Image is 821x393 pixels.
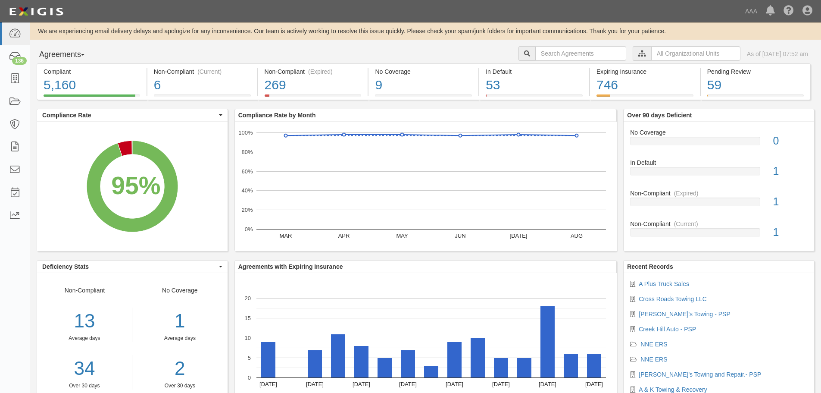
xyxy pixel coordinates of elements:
text: 15 [244,315,250,321]
div: Pending Review [707,67,804,76]
text: 20% [241,207,253,213]
div: Non-Compliant [624,189,814,198]
input: Search Agreements [535,46,626,61]
div: 746 [596,76,693,94]
div: We are experiencing email delivery delays and apologize for any inconvenience. Our team is active... [30,27,821,35]
b: Compliance Rate by Month [238,112,316,119]
button: Compliance Rate [37,109,228,121]
img: logo-5460c22ac91f19d4615b14bd174203de0afe785f0fc80cf4dbbc73dc1793850b.png [6,4,66,19]
a: In Default53 [479,94,589,101]
text: [DATE] [353,381,370,387]
a: NNE ERS [640,341,667,348]
a: NNE ERS [640,356,667,363]
a: Non-Compliant(Current)1 [630,220,808,244]
div: Non-Compliant (Current) [154,67,251,76]
div: Expiring Insurance [596,67,693,76]
div: 269 [265,76,362,94]
div: (Expired) [674,189,699,198]
text: 10 [244,335,250,341]
div: (Current) [674,220,698,228]
div: Non-Compliant (Expired) [265,67,362,76]
div: In Default [486,67,583,76]
div: (Current) [197,67,222,76]
text: MAY [396,233,408,239]
input: All Organizational Units [651,46,740,61]
span: Deficiency Stats [42,262,217,271]
text: [DATE] [259,381,277,387]
div: 0 [767,133,814,149]
a: Expiring Insurance746 [590,94,700,101]
text: 5 [248,355,251,361]
a: Pending Review59 [701,94,811,101]
div: 6 [154,76,251,94]
div: As of [DATE] 07:52 am [747,50,808,58]
text: [DATE] [306,381,324,387]
button: Agreements [37,46,101,63]
b: Recent Records [627,263,673,270]
svg: A chart. [235,122,617,251]
text: 100% [238,129,253,136]
a: Non-Compliant(Expired)269 [258,94,368,101]
a: [PERSON_NAME]'s Towing and Repair.- PSP [639,371,761,378]
text: [DATE] [585,381,603,387]
div: 95% [111,168,160,204]
text: [DATE] [399,381,417,387]
div: 1 [139,308,221,335]
text: 60% [241,168,253,174]
div: 13 [37,308,132,335]
div: 136 [12,57,27,65]
svg: A chart. [37,122,228,251]
text: MAR [279,233,292,239]
div: No Coverage [624,128,814,137]
div: 9 [375,76,472,94]
text: 20 [244,295,250,302]
text: [DATE] [446,381,463,387]
div: 1 [767,194,814,210]
a: A & K Towing & Recovery [639,386,707,393]
div: No Coverage [132,286,228,390]
text: APR [338,233,350,239]
text: [DATE] [539,381,556,387]
span: Compliance Rate [42,111,217,119]
a: 34 [37,355,132,382]
text: 80% [241,149,253,155]
div: Average days [37,335,132,342]
text: AUG [571,233,583,239]
a: No Coverage9 [368,94,478,101]
div: 1 [767,225,814,240]
a: 2 [139,355,221,382]
a: AAA [741,3,762,20]
div: Compliant [44,67,140,76]
text: 0% [244,226,253,233]
div: No Coverage [375,67,472,76]
button: Deficiency Stats [37,261,228,273]
a: Non-Compliant(Expired)1 [630,189,808,220]
a: Cross Roads Towing LLC [639,296,707,302]
div: Over 30 days [139,382,221,390]
b: Over 90 days Deficient [627,112,692,119]
text: 0 [248,374,251,381]
a: [PERSON_NAME]'s Towing - PSP [639,311,730,318]
b: Agreements with Expiring Insurance [238,263,343,270]
div: Average days [139,335,221,342]
a: In Default1 [630,158,808,189]
text: [DATE] [509,233,527,239]
a: No Coverage0 [630,128,808,159]
div: (Expired) [308,67,333,76]
text: [DATE] [492,381,510,387]
div: In Default [624,158,814,167]
div: Non-Compliant [624,220,814,228]
div: 59 [707,76,804,94]
a: Non-Compliant(Current)6 [147,94,257,101]
i: Help Center - Complianz [784,6,794,16]
a: Creek Hill Auto - PSP [639,326,696,333]
div: 53 [486,76,583,94]
text: 40% [241,187,253,194]
div: Non-Compliant [37,286,132,390]
div: 5,160 [44,76,140,94]
a: Compliant5,160 [37,94,147,101]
